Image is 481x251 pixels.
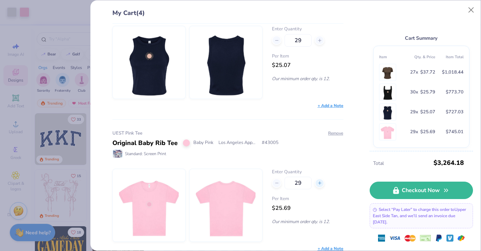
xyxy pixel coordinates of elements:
img: Fresh Prints FP82 [381,84,394,100]
span: # 43005 [262,139,279,146]
th: Item Total [435,52,464,62]
label: Enter Quantity [272,26,343,33]
div: Select “Pay Later” to charge this order to Upper East Side Tan , and we’ll send an invoice due [D... [370,203,473,228]
div: UEST Pink Tee [112,130,343,137]
button: Close [465,3,478,17]
span: 27 x [410,68,418,76]
th: Item [379,52,407,62]
span: $727.03 [446,108,464,116]
span: 29 x [410,108,418,116]
img: Los Angeles Apparel 43005 [196,169,256,242]
span: Total [373,160,431,167]
img: Los Angeles Apparel 43005 [381,124,394,140]
img: Fresh Prints FP28 [381,64,394,81]
input: – – [284,177,312,189]
span: $745.01 [446,128,464,136]
span: $25.07 [420,108,435,116]
div: My Cart (4) [112,8,343,24]
label: Enter Quantity [272,169,343,176]
img: Venmo [446,235,453,242]
img: cheque [420,235,431,242]
span: 30 x [410,88,418,96]
span: $25.79 [420,88,435,96]
th: Qty. & Price [407,52,435,62]
div: Cart Summary [373,34,469,42]
img: GPay [458,235,465,242]
span: Per Item [272,53,343,60]
p: Our minimum order qty. is 12. [272,76,343,82]
img: Bella + Canvas 1019 [196,26,256,99]
button: Remove [328,130,343,136]
img: Bella + Canvas 1019 [119,26,179,99]
span: $37.72 [420,68,435,76]
span: $773.70 [446,88,464,96]
span: Baby Pink [193,139,213,146]
p: Our minimum order qty. is 12. [272,219,343,225]
span: Standard: Screen Print [125,151,166,157]
img: master-card [405,233,416,244]
img: Los Angeles Apparel 43005 [119,169,179,242]
span: Los Angeles Apparel [219,139,257,146]
span: $3,264.18 [434,157,464,169]
a: Checkout Now [370,182,473,199]
div: + Add a Note [318,102,343,109]
span: 29 x [410,128,418,136]
span: $25.69 [272,204,291,212]
div: Original Baby Rib Tee [112,138,178,148]
span: $25.69 [420,128,435,136]
img: Standard: Screen Print [113,150,122,158]
span: $1,018.44 [442,68,464,76]
img: Paypal [435,235,442,242]
span: $25.07 [272,61,291,69]
span: Per Item [272,196,343,203]
input: – – [284,34,312,47]
img: Bella + Canvas 1019 [381,104,394,120]
img: visa [389,233,400,244]
img: express [378,235,385,242]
